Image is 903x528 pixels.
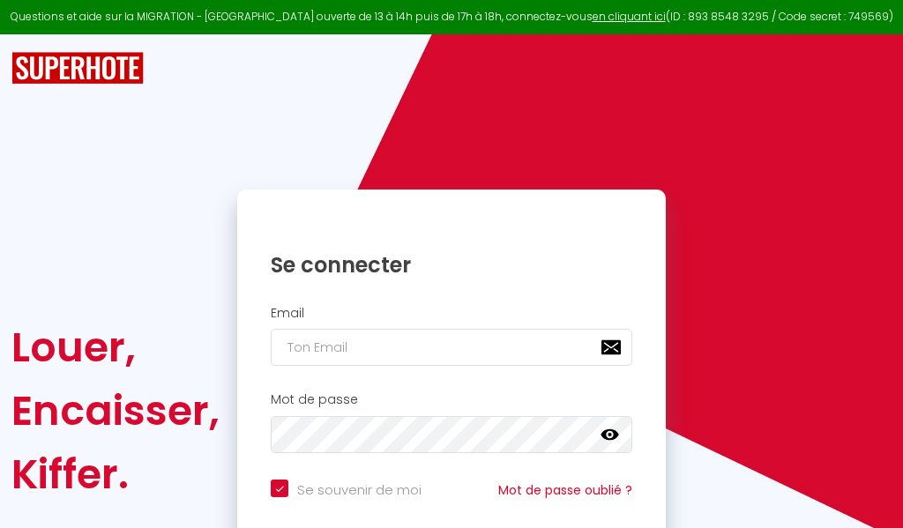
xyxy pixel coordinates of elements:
a: Mot de passe oublié ? [498,481,632,499]
h2: Email [271,306,632,321]
img: SuperHote logo [11,52,144,85]
div: Louer, [11,316,220,379]
a: en cliquant ici [593,9,666,24]
h1: Se connecter [271,251,632,279]
div: Encaisser, [11,379,220,442]
div: Kiffer. [11,442,220,506]
h2: Mot de passe [271,392,632,407]
input: Ton Email [271,329,632,366]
